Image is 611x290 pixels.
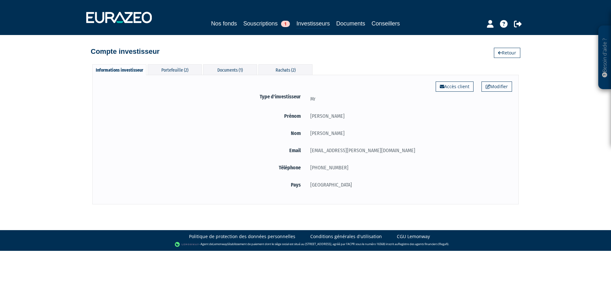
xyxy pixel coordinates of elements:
div: [PERSON_NAME] [305,112,512,120]
a: Registre des agents financiers (Regafi) [398,242,448,246]
label: Nom [99,129,305,137]
a: Accès client [436,81,474,92]
div: Mr [305,95,512,103]
p: Besoin d'aide ? [601,29,608,86]
a: Investisseurs [296,19,330,29]
label: Prénom [99,112,305,120]
a: Modifier [481,81,512,92]
img: logo-lemonway.png [175,241,199,248]
a: Documents [336,19,365,28]
a: Retour [494,48,520,58]
h4: Compte investisseur [91,48,159,55]
div: [GEOGRAPHIC_DATA] [305,181,512,189]
div: - Agent de (établissement de paiement dont le siège social est situé au [STREET_ADDRESS], agréé p... [6,241,605,248]
a: Nos fonds [211,19,237,28]
label: Type d'investisseur [99,93,305,101]
div: Portefeuille (2) [148,64,202,75]
a: Conseillers [372,19,400,28]
a: CGU Lemonway [397,233,430,240]
div: Rachats (2) [258,64,313,75]
div: [EMAIL_ADDRESS][PERSON_NAME][DOMAIN_NAME] [305,146,512,154]
span: 1 [281,21,290,27]
div: Informations investisseur [92,64,146,75]
a: Politique de protection des données personnelles [189,233,295,240]
a: Souscriptions1 [243,19,290,28]
div: [PERSON_NAME] [305,129,512,137]
label: Pays [99,181,305,189]
a: Conditions générales d'utilisation [310,233,382,240]
div: [PHONE_NUMBER] [305,164,512,172]
label: Téléphone [99,164,305,172]
a: Lemonway [213,242,227,246]
img: 1732889491-logotype_eurazeo_blanc_rvb.png [86,12,152,23]
div: Documents (1) [203,64,257,75]
label: Email [99,146,305,154]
